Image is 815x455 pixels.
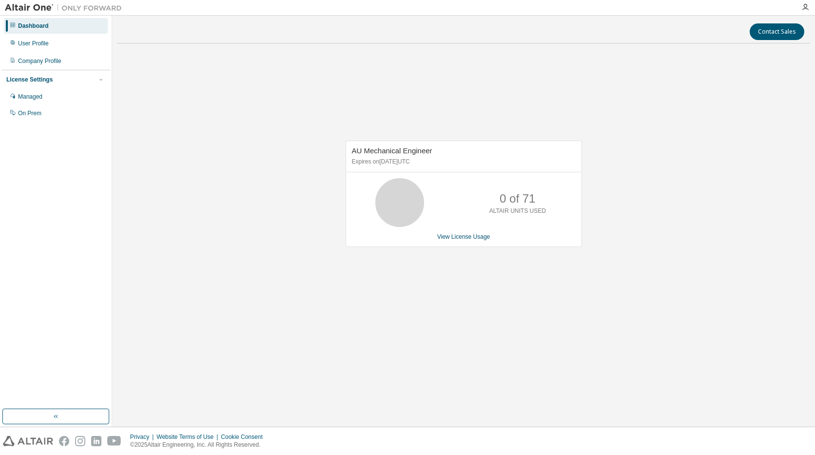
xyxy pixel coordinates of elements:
[221,433,268,441] div: Cookie Consent
[18,22,49,30] div: Dashboard
[352,146,432,155] span: AU Mechanical Engineer
[59,436,69,446] img: facebook.svg
[6,76,53,83] div: License Settings
[489,207,546,215] p: ALTAIR UNITS USED
[5,3,127,13] img: Altair One
[107,436,121,446] img: youtube.svg
[156,433,221,441] div: Website Terms of Use
[130,441,269,449] p: © 2025 Altair Engineering, Inc. All Rights Reserved.
[130,433,156,441] div: Privacy
[352,158,573,166] p: Expires on [DATE] UTC
[750,23,804,40] button: Contact Sales
[91,436,101,446] img: linkedin.svg
[18,93,42,101] div: Managed
[75,436,85,446] img: instagram.svg
[500,190,535,207] p: 0 of 71
[18,40,49,47] div: User Profile
[3,436,53,446] img: altair_logo.svg
[18,57,61,65] div: Company Profile
[18,109,41,117] div: On Prem
[437,233,490,240] a: View License Usage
